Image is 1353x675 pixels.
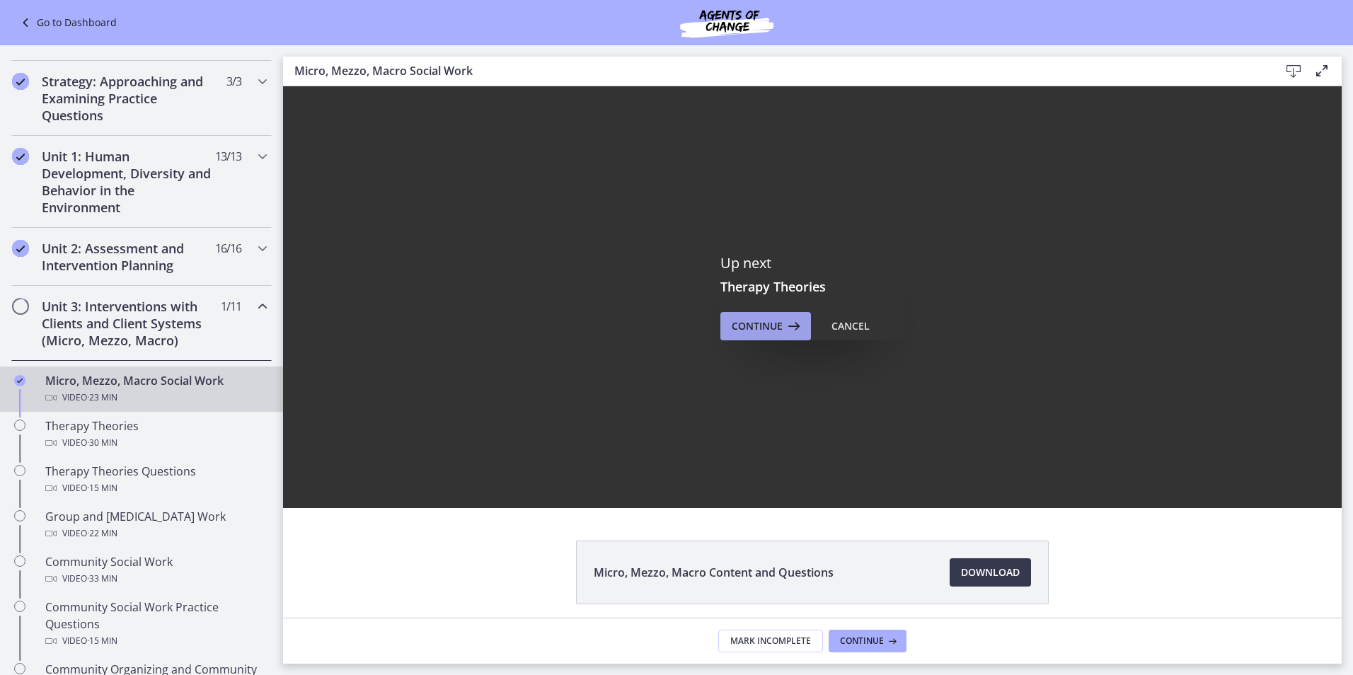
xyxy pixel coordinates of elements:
[45,480,266,497] div: Video
[221,298,241,315] span: 1 / 11
[215,148,241,165] span: 13 / 13
[87,633,117,650] span: · 15 min
[42,298,214,349] h2: Unit 3: Interventions with Clients and Client Systems (Micro, Mezzo, Macro)
[12,73,29,90] i: Completed
[730,635,811,647] span: Mark Incomplete
[45,570,266,587] div: Video
[17,14,117,31] a: Go to Dashboard
[718,630,823,652] button: Mark Incomplete
[961,564,1020,581] span: Download
[12,240,29,257] i: Completed
[42,73,214,124] h2: Strategy: Approaching and Examining Practice Questions
[45,372,266,406] div: Micro, Mezzo, Macro Social Work
[45,417,266,451] div: Therapy Theories
[950,558,1031,587] a: Download
[720,254,904,272] p: Up next
[87,389,117,406] span: · 23 min
[45,463,266,497] div: Therapy Theories Questions
[732,318,783,335] span: Continue
[720,278,904,295] h3: Therapy Theories
[42,240,214,274] h2: Unit 2: Assessment and Intervention Planning
[215,240,241,257] span: 16 / 16
[42,148,214,216] h2: Unit 1: Human Development, Diversity and Behavior in the Environment
[642,6,812,40] img: Agents of Change
[831,318,870,335] div: Cancel
[294,62,1257,79] h3: Micro, Mezzo, Macro Social Work
[87,480,117,497] span: · 15 min
[45,508,266,542] div: Group and [MEDICAL_DATA] Work
[840,635,884,647] span: Continue
[45,525,266,542] div: Video
[14,375,25,386] i: Completed
[820,312,881,340] button: Cancel
[720,312,811,340] button: Continue
[829,630,906,652] button: Continue
[12,148,29,165] i: Completed
[45,599,266,650] div: Community Social Work Practice Questions
[45,389,266,406] div: Video
[594,564,834,581] span: Micro, Mezzo, Macro Content and Questions
[45,553,266,587] div: Community Social Work
[45,434,266,451] div: Video
[87,570,117,587] span: · 33 min
[87,434,117,451] span: · 30 min
[87,525,117,542] span: · 22 min
[226,73,241,90] span: 3 / 3
[45,633,266,650] div: Video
